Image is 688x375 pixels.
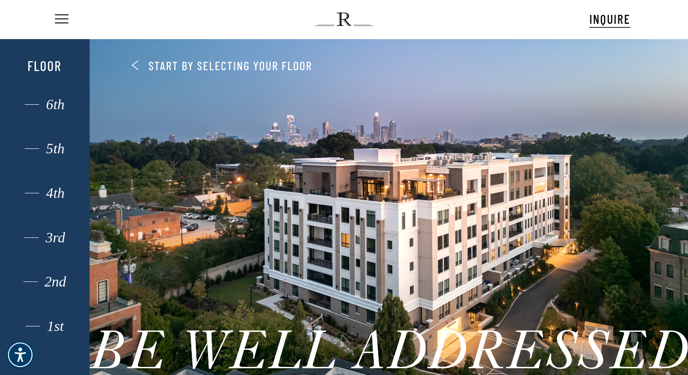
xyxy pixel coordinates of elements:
div: 5th [14,143,76,154]
img: The Regent [315,13,373,26]
div: 1st [14,320,76,332]
span: INQUIRE [589,11,630,27]
div: Floor [14,58,76,74]
div: 4th [14,187,76,199]
div: 6th [14,98,76,110]
a: INQUIRE [589,10,630,28]
a: Navigation Menu [53,15,68,24]
div: 3rd [14,232,76,243]
div: 2nd [14,276,76,287]
div: Accessibility Menu [6,340,35,369]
